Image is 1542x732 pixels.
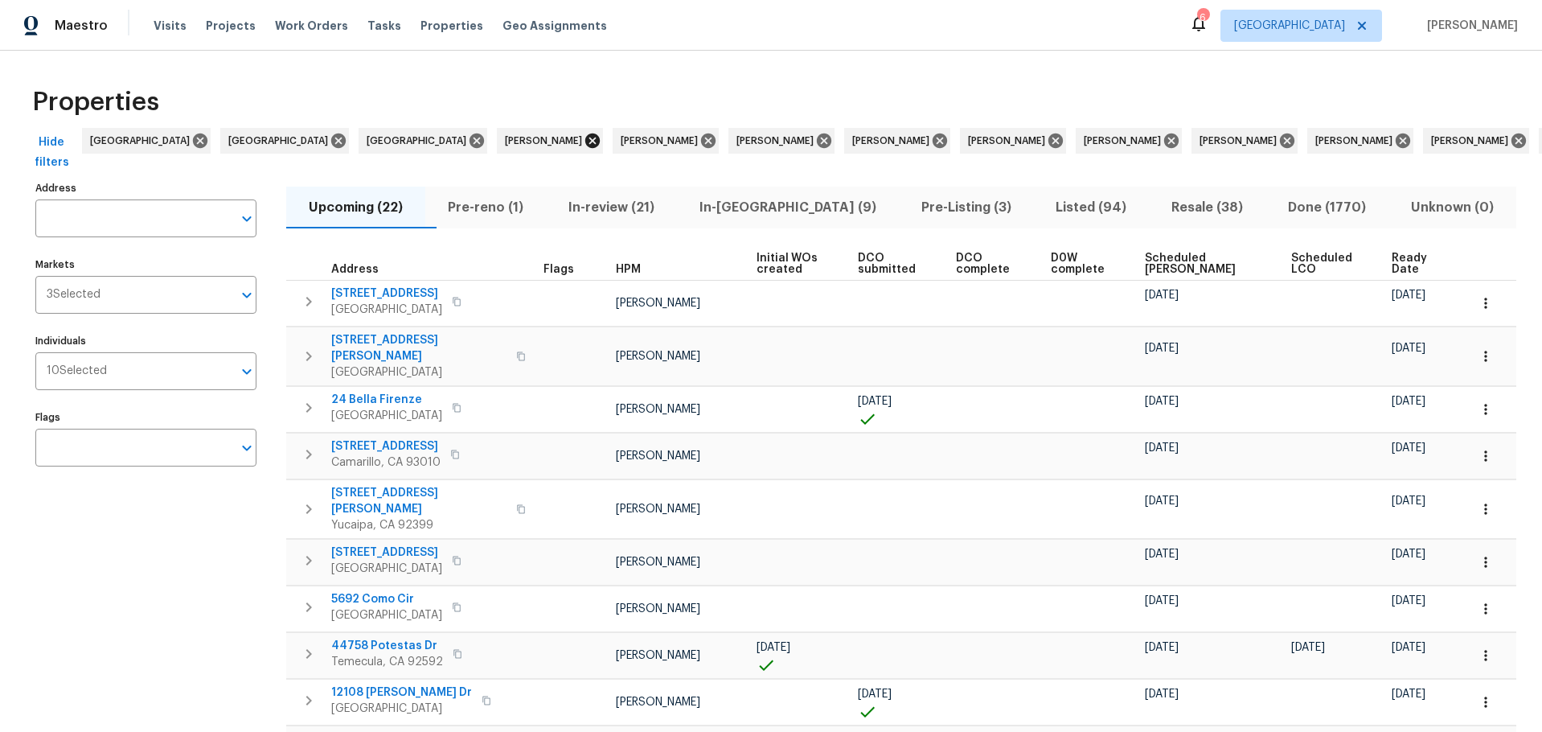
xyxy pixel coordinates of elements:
div: [GEOGRAPHIC_DATA] [82,128,211,154]
span: [GEOGRAPHIC_DATA] [228,133,334,149]
span: [PERSON_NAME] [505,133,589,149]
button: Open [236,284,258,306]
span: [PERSON_NAME] [616,697,700,708]
button: Open [236,208,258,230]
span: Temecula, CA 92592 [331,654,443,670]
span: [DATE] [1392,290,1425,301]
span: [PERSON_NAME] [616,298,700,309]
span: Unknown (0) [1398,196,1507,219]
span: DCO submitted [858,253,929,275]
span: [GEOGRAPHIC_DATA] [90,133,196,149]
div: [PERSON_NAME] [844,128,950,154]
span: Properties [32,94,159,110]
span: Resale (38) [1159,196,1256,219]
div: [PERSON_NAME] [1191,128,1298,154]
div: [PERSON_NAME] [1423,128,1529,154]
span: HPM [616,264,641,275]
span: D0W complete [1051,253,1118,275]
span: [PERSON_NAME] [616,603,700,615]
span: [DATE] [858,689,892,700]
span: [DATE] [1145,290,1179,301]
span: [DATE] [1145,442,1179,454]
span: [DATE] [1145,396,1179,407]
label: Address [35,183,256,193]
span: [DATE] [1392,343,1425,354]
span: [DATE] [1392,642,1425,653]
span: [PERSON_NAME] [616,450,700,462]
span: [DATE] [1145,595,1179,607]
span: Address [331,264,379,275]
span: [GEOGRAPHIC_DATA] [331,408,442,424]
span: [PERSON_NAME] [616,650,700,661]
span: [PERSON_NAME] [1200,133,1283,149]
button: Hide filters [26,128,77,177]
span: Yucaipa, CA 92399 [331,517,506,533]
span: [STREET_ADDRESS] [331,286,442,302]
span: [DATE] [1145,496,1179,507]
span: [DATE] [1392,442,1425,454]
button: Open [236,360,258,383]
span: [GEOGRAPHIC_DATA] [331,607,442,623]
span: [PERSON_NAME] [1421,18,1518,34]
span: [PERSON_NAME] [1431,133,1515,149]
span: [STREET_ADDRESS] [331,545,442,561]
div: [PERSON_NAME] [613,128,719,154]
label: Markets [35,260,256,269]
span: In-review (21) [556,196,667,219]
label: Individuals [35,336,256,346]
span: Listed (94) [1043,196,1139,219]
span: [DATE] [1392,595,1425,607]
span: 12108 [PERSON_NAME] Dr [331,685,472,701]
span: Maestro [55,18,108,34]
span: Properties [420,18,483,34]
span: Hide filters [32,133,71,172]
span: [DATE] [757,642,790,653]
span: [PERSON_NAME] [1315,133,1399,149]
span: [DATE] [1291,642,1325,653]
span: [DATE] [1392,496,1425,507]
span: [GEOGRAPHIC_DATA] [331,364,506,380]
span: [GEOGRAPHIC_DATA] [331,561,442,577]
span: [PERSON_NAME] [1084,133,1167,149]
span: [DATE] [1145,642,1179,653]
span: [GEOGRAPHIC_DATA] [367,133,473,149]
span: [DATE] [858,396,892,407]
span: 5692 Como Cir [331,591,442,607]
span: [PERSON_NAME] [736,133,820,149]
div: [GEOGRAPHIC_DATA] [220,128,349,154]
span: Pre-reno (1) [435,196,536,219]
span: Flags [543,264,574,275]
div: [PERSON_NAME] [728,128,835,154]
span: [PERSON_NAME] [616,557,700,568]
div: [GEOGRAPHIC_DATA] [359,128,487,154]
span: 3 Selected [47,288,100,302]
span: [STREET_ADDRESS] [331,438,441,454]
span: [PERSON_NAME] [616,504,700,515]
span: Camarillo, CA 93010 [331,454,441,471]
span: Initial WOs created [757,253,830,275]
div: [PERSON_NAME] [1307,128,1413,154]
span: Pre-Listing (3) [908,196,1024,219]
span: [GEOGRAPHIC_DATA] [1234,18,1345,34]
span: [STREET_ADDRESS][PERSON_NAME] [331,485,506,517]
span: Ready Date [1392,253,1441,275]
span: Upcoming (22) [296,196,416,219]
span: [DATE] [1392,396,1425,407]
span: [GEOGRAPHIC_DATA] [331,701,472,717]
div: [PERSON_NAME] [497,128,603,154]
span: 44758 Potestas Dr [331,638,443,654]
span: [DATE] [1145,549,1179,560]
div: 6 [1197,10,1208,26]
span: [PERSON_NAME] [968,133,1052,149]
span: [DATE] [1145,689,1179,700]
span: [DATE] [1392,689,1425,700]
span: Tasks [367,20,401,31]
span: [STREET_ADDRESS][PERSON_NAME] [331,332,506,364]
span: Projects [206,18,256,34]
div: [PERSON_NAME] [960,128,1066,154]
span: 24 Bella Firenze [331,392,442,408]
span: In-[GEOGRAPHIC_DATA] (9) [687,196,889,219]
span: Geo Assignments [502,18,607,34]
span: [PERSON_NAME] [616,351,700,362]
span: Scheduled [PERSON_NAME] [1145,253,1264,275]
